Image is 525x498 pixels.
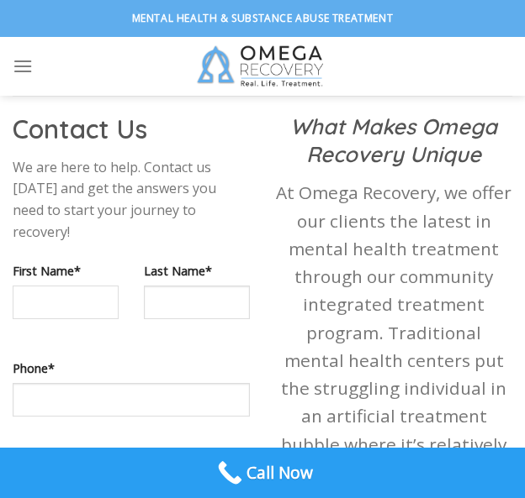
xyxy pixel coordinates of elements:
[189,37,337,96] img: Omega Recovery
[132,11,394,25] strong: Mental Health & Substance Abuse Treatment
[13,261,119,280] label: First Name*
[13,157,250,243] p: We are here to help. Contact us [DATE] and get the answers you need to start your journey to reco...
[290,113,497,167] strong: What Makes Omega Recovery Unique
[247,460,313,486] span: Call Now
[13,113,147,145] span: Contact Us
[13,359,250,378] label: Phone*
[144,261,250,280] label: Last Name*
[13,45,33,86] a: Menu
